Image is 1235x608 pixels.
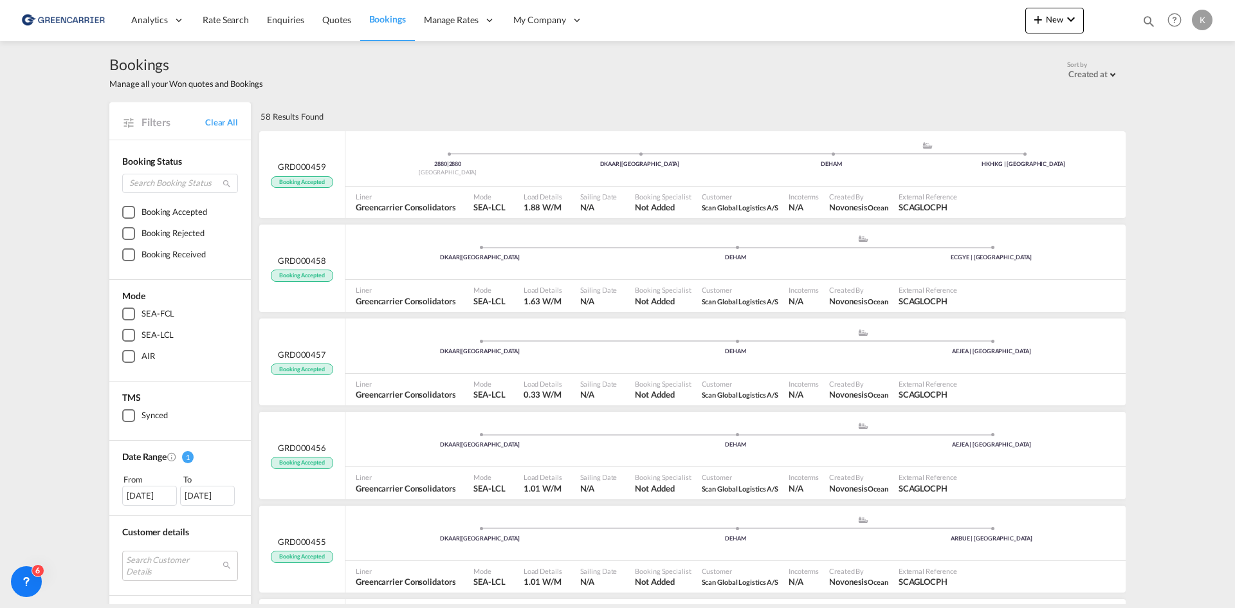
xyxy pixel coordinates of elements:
[222,179,232,189] md-icon: icon-magnify
[424,14,479,26] span: Manage Rates
[122,473,179,486] div: From
[789,285,819,295] span: Incoterms
[855,329,871,336] md-icon: assets/icons/custom/ship-fill.svg
[459,347,461,355] span: |
[524,192,562,201] span: Load Details
[635,389,691,400] span: Not Added
[356,192,455,201] span: Liner
[1030,14,1079,24] span: New
[635,285,691,295] span: Booking Specialist
[122,526,188,537] span: Customer details
[920,142,935,149] md-icon: assets/icons/custom/ship-fill.svg
[635,576,691,587] span: Not Added
[261,102,323,131] div: 58 Results Found
[635,483,691,494] span: Not Added
[356,285,455,295] span: Liner
[580,192,617,201] span: Sailing Date
[142,308,174,320] div: SEA-FCL
[829,472,888,482] span: Created By
[524,389,562,400] span: 0.33 W/M
[109,78,263,89] span: Manage all your Won quotes and Bookings
[899,472,957,482] span: External Reference
[122,392,141,403] span: TMS
[203,14,249,25] span: Rate Search
[829,576,888,587] span: Novonesis Ocean
[635,379,691,389] span: Booking Specialist
[122,486,177,505] div: [DATE]
[868,203,888,212] span: Ocean
[167,452,177,462] md-icon: Created On
[122,290,145,301] span: Mode
[524,566,562,576] span: Load Details
[524,296,562,306] span: 1.63 W/M
[122,174,238,193] input: Search Booking Status
[356,389,455,400] span: Greencarrier Consolidators
[1164,9,1185,31] span: Help
[829,566,888,576] span: Created By
[267,14,304,25] span: Enquiries
[356,201,455,213] span: Greencarrier Consolidators
[473,472,505,482] span: Mode
[459,441,461,448] span: |
[702,295,779,307] span: Scan Global Logistics A/S
[580,483,617,494] span: N/A
[122,409,238,422] md-checkbox: Synced
[580,295,617,307] span: N/A
[789,295,803,307] div: N/A
[356,576,455,587] span: Greencarrier Consolidators
[122,526,238,539] div: Customer details
[352,441,608,449] div: DKAAR [GEOGRAPHIC_DATA]
[524,483,562,493] span: 1.01 W/M
[122,473,238,505] span: From To [DATE][DATE]
[635,201,691,213] span: Not Added
[736,160,928,169] div: DEHAM
[182,451,194,463] span: 1
[278,161,326,172] span: GRD000459
[580,472,617,482] span: Sailing Date
[868,578,888,586] span: Ocean
[899,566,957,576] span: External Reference
[369,14,406,24] span: Bookings
[122,329,238,342] md-checkbox: SEA-LCL
[352,253,608,262] div: DKAAR [GEOGRAPHIC_DATA]
[1063,12,1079,27] md-icon: icon-chevron-down
[352,535,608,543] div: DKAAR [GEOGRAPHIC_DATA]
[702,389,779,400] span: Scan Global Logistics A/S
[122,155,238,168] div: Booking Status
[789,483,803,494] div: N/A
[829,295,888,307] span: Novonesis Ocean
[122,350,238,363] md-checkbox: AIR
[789,472,819,482] span: Incoterms
[702,285,779,295] span: Customer
[635,192,691,201] span: Booking Specialist
[899,295,957,307] span: SCAGLOCPH
[1067,60,1087,69] span: Sort by
[142,329,174,342] div: SEA-LCL
[513,14,566,26] span: My Company
[271,551,333,563] span: Booking Accepted
[789,566,819,576] span: Incoterms
[473,192,505,201] span: Mode
[863,441,1119,449] div: AEJEA | [GEOGRAPHIC_DATA]
[1025,8,1084,33] button: icon-plus 400-fgNewicon-chevron-down
[899,285,957,295] span: External Reference
[142,227,204,240] div: Booking Rejected
[789,379,819,389] span: Incoterms
[829,192,888,201] span: Created By
[447,160,449,167] span: |
[259,412,1126,499] div: GRD000456 Booking Accepted Port of OriginAarhus assets/icons/custom/ship-fill.svgassets/icons/cus...
[180,486,235,505] div: [DATE]
[1142,14,1156,28] md-icon: icon-magnify
[899,201,957,213] span: SCAGLOCPH
[271,364,333,376] span: Booking Accepted
[702,576,779,587] span: Scan Global Logistics A/S
[259,506,1126,593] div: GRD000455 Booking Accepted Port of OriginAarhus assets/icons/custom/ship-fill.svgassets/icons/cus...
[789,576,803,587] div: N/A
[702,297,779,306] span: Scan Global Logistics A/S
[19,6,106,35] img: b0b18ec08afe11efb1d4932555f5f09d.png
[855,235,871,242] md-icon: assets/icons/custom/ship-fill.svg
[702,391,779,399] span: Scan Global Logistics A/S
[259,131,1126,219] div: GRD000459 Booking Accepted Pickup DenmarkPort of Origin assets/icons/custom/ship-fill.svgassets/i...
[855,517,871,523] md-icon: assets/icons/custom/ship-fill.svg
[109,54,263,75] span: Bookings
